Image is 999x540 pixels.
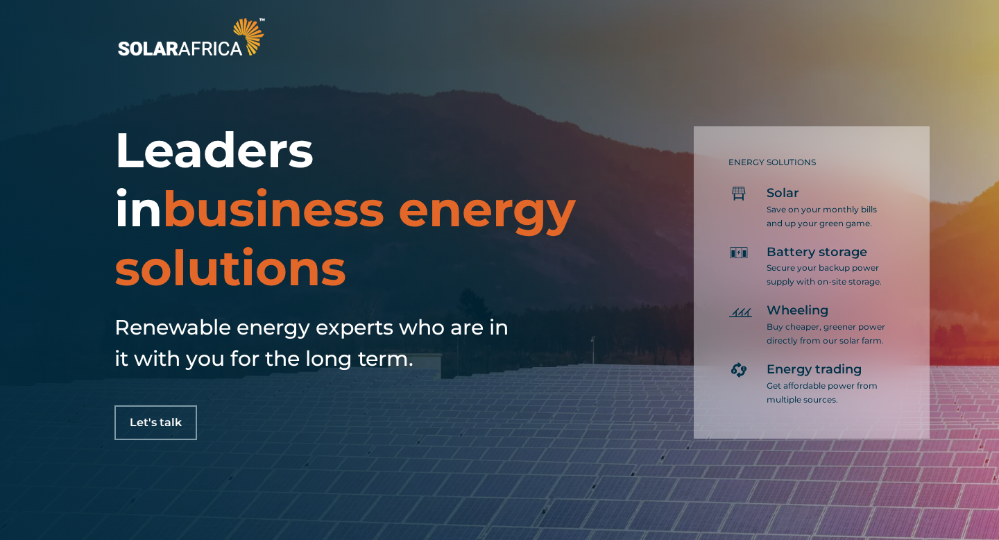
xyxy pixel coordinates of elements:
a: Let's talk [114,405,197,440]
span: Let's talk [130,417,182,428]
h5: ENERGY SOLUTIONS [728,158,888,167]
span: Solar [767,185,799,202]
span: Wheeling [767,303,828,319]
p: Secure your backup power supply with on-site storage. [767,261,888,289]
span: business energy solutions [114,179,576,298]
p: Buy cheaper, greener power directly from our solar farm. [767,320,888,348]
h1: Leaders in [114,121,586,298]
span: Battery storage [767,244,867,261]
h5: Renewable energy experts who are in it with you for the long term. [114,312,517,374]
span: Energy trading [767,362,862,378]
p: Get affordable power from multiple sources. [767,379,888,407]
p: Save on your monthly bills and up your green game. [767,203,888,230]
